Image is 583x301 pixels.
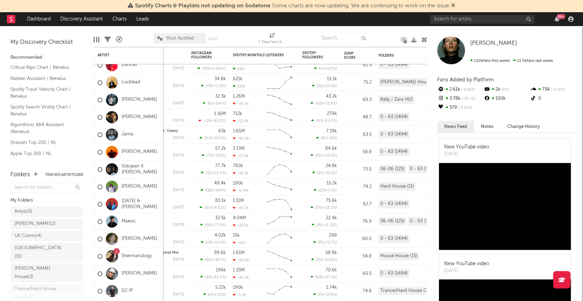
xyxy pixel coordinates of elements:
[121,97,157,103] a: [PERSON_NAME]
[555,16,559,22] button: 99+
[323,241,336,245] span: +73.7 %
[311,258,337,262] div: ( )
[325,146,337,150] div: 84.6k
[203,101,226,106] div: ( )
[200,258,226,262] div: ( )
[10,54,83,62] div: Recommended
[10,75,76,82] a: Nielsen Assistant / Benelux
[483,85,530,94] div: 2k
[233,275,249,279] div: -46.5k
[205,223,211,227] span: 156
[264,74,295,91] svg: Chart title
[214,250,226,255] div: 99.6k
[557,14,565,19] div: 99 +
[258,38,286,47] div: 7-Day Fans Added (7-Day Fans Added)
[326,163,337,168] div: 24.8k
[214,181,226,185] div: 49.4k
[500,121,547,132] button: Change History
[530,94,576,103] div: 0
[233,111,242,116] div: 712k
[233,205,249,210] div: -45.7k
[121,271,157,277] a: [PERSON_NAME]
[233,258,249,262] div: -88.5k
[461,97,475,101] span: -30.1 %
[10,86,76,100] a: Spotify Track Velocity Chart / Benelux
[319,67,323,71] span: 47
[233,84,245,88] div: 135k
[379,54,431,58] div: Folders
[318,189,324,193] span: 103
[379,182,416,191] div: Hard House (11)
[108,12,132,26] a: Charts
[233,101,249,106] div: -45.4k
[379,235,409,243] div: 0 - 63 (1494)
[10,103,76,117] a: Spotify Search Virality Chart / Benelux
[264,126,295,143] svg: Chart title
[233,215,246,220] div: 4.04M
[323,223,336,227] span: +9.13 %
[444,151,489,158] div: [DATE]
[326,268,337,272] div: 70.6k
[10,206,83,217] a: Artists(5)
[321,137,325,140] span: 30
[205,189,212,193] span: 338
[326,94,337,98] div: 43.2k
[201,188,226,193] div: ( )
[437,94,483,103] div: 3.78k
[215,215,226,220] div: 32.5k
[344,78,372,87] div: 75.2
[316,119,322,123] span: 432
[233,198,244,203] div: 1.11M
[214,111,226,116] div: 1.16M
[173,275,184,279] div: [DATE]
[312,223,337,227] div: ( )
[15,208,32,216] div: Artists ( 5 )
[344,182,372,191] div: 74.2
[211,206,225,210] span: +9.02 %
[10,231,83,241] a: UK Comm(4)
[10,219,83,229] a: [PERSON_NAME](2)
[326,198,337,203] div: 75.6k
[316,136,337,140] div: ( )
[324,67,336,71] span: +147 %
[326,250,337,255] div: 58.9k
[483,94,530,103] div: 100k
[121,114,157,120] a: [PERSON_NAME]
[408,165,439,173] div: 0 - 63 (1494)
[316,223,322,227] span: 251
[205,84,212,88] span: 278
[213,102,225,106] span: +164 %
[206,154,212,158] span: 173
[116,30,122,50] div: A&R Pipeline
[264,161,295,178] svg: Chart title
[344,165,372,173] div: 73.0
[311,119,337,123] div: ( )
[10,263,83,282] a: [PERSON_NAME] House(3)
[323,206,336,210] span: +28.3 %
[316,84,323,88] span: 216
[121,236,157,242] a: [PERSON_NAME]
[315,154,322,158] span: 330
[233,171,248,175] div: -19.3k
[205,241,212,245] span: 106
[215,94,226,98] div: 32.3k
[233,233,240,237] div: 15k
[344,148,372,156] div: 58.8
[215,146,226,150] div: 57.2k
[173,258,184,262] div: [DATE]
[233,146,245,150] div: 2.13M
[379,130,409,139] div: 0 - 63 (1494)
[173,188,184,192] div: [DATE]
[121,198,160,210] a: [DATE] & [PERSON_NAME]
[205,258,212,262] span: 286
[470,40,517,47] a: [PERSON_NAME]
[121,132,134,138] a: Jamis
[315,102,322,106] span: 265
[94,30,99,50] div: Edit Columns
[121,288,133,294] a: DJ IP
[233,240,246,245] div: -202
[430,15,534,24] input: Search for artists
[213,154,225,158] span: +333 %
[302,51,327,59] div: Spotify Followers
[173,67,184,71] div: [DATE]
